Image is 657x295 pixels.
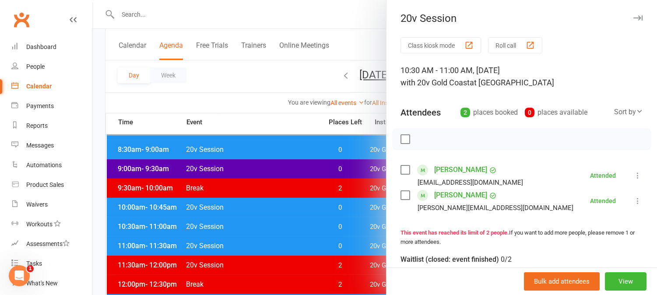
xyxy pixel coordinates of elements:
[401,253,512,266] div: Waitlist
[401,229,509,236] strong: This event has reached its limit of 2 people.
[501,253,512,266] div: 0/2
[11,254,92,274] a: Tasks
[11,175,92,195] a: Product Sales
[11,116,92,136] a: Reports
[605,272,646,291] button: View
[11,155,92,175] a: Automations
[401,228,643,247] div: If you want to add more people, please remove 1 or more attendees.
[525,108,534,117] div: 0
[26,201,48,208] div: Waivers
[11,57,92,77] a: People
[26,260,42,267] div: Tasks
[418,177,523,188] div: [EMAIL_ADDRESS][DOMAIN_NAME]
[26,43,56,50] div: Dashboard
[11,37,92,57] a: Dashboard
[26,181,64,188] div: Product Sales
[614,106,643,118] div: Sort by
[401,106,441,119] div: Attendees
[460,108,470,117] div: 2
[386,12,657,25] div: 20v Session
[434,163,487,177] a: [PERSON_NAME]
[401,64,643,89] div: 10:30 AM - 11:00 AM, [DATE]
[401,37,481,53] button: Class kiosk mode
[26,280,58,287] div: What's New
[418,202,573,214] div: [PERSON_NAME][EMAIL_ADDRESS][DOMAIN_NAME]
[524,272,600,291] button: Bulk add attendees
[470,78,554,87] span: at [GEOGRAPHIC_DATA]
[26,122,48,129] div: Reports
[26,142,54,149] div: Messages
[401,78,470,87] span: with 20v Gold Coast
[488,37,542,53] button: Roll call
[11,96,92,116] a: Payments
[11,195,92,214] a: Waivers
[11,234,92,254] a: Assessments
[9,265,30,286] iframe: Intercom live chat
[26,240,70,247] div: Assessments
[27,265,34,272] span: 1
[525,106,587,119] div: places available
[26,83,52,90] div: Calendar
[590,172,616,179] div: Attended
[26,63,45,70] div: People
[26,102,54,109] div: Payments
[11,136,92,155] a: Messages
[26,162,62,169] div: Automations
[11,214,92,234] a: Workouts
[425,255,499,263] span: (closed: event finished)
[26,221,53,228] div: Workouts
[590,198,616,204] div: Attended
[460,106,518,119] div: places booked
[11,274,92,293] a: What's New
[11,9,32,31] a: Clubworx
[434,188,487,202] a: [PERSON_NAME]
[11,77,92,96] a: Calendar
